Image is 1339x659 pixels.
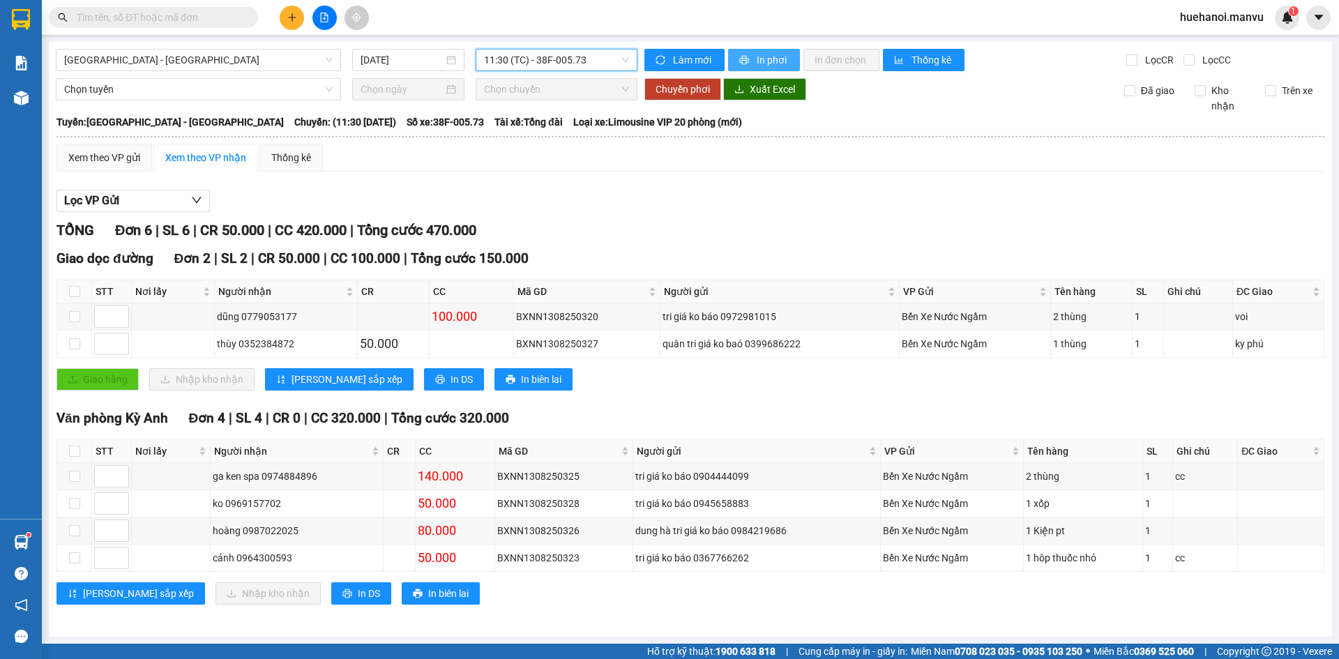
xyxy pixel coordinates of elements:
span: SL 6 [162,222,190,238]
div: ko 0969157702 [213,496,381,511]
span: [PERSON_NAME] sắp xếp [292,372,402,387]
button: syncLàm mới [644,49,725,71]
span: printer [435,374,445,386]
div: 1 hôp thuốc nhỏ [1026,550,1140,566]
button: plus [280,6,304,30]
span: | [214,250,218,266]
span: Đơn 6 [115,222,152,238]
div: 2 thùng [1053,309,1130,324]
div: hoàng 0987022025 [213,523,381,538]
div: tri giá ko báo 0945658883 [635,496,878,511]
td: BXNN1308250327 [514,331,660,358]
td: Bến Xe Nước Ngầm [881,490,1023,517]
span: Người nhận [218,284,343,299]
span: CC 420.000 [275,222,347,238]
div: cc [1175,469,1235,484]
div: 80.000 [418,521,492,540]
button: Chuyển phơi [644,78,721,100]
span: Hỗ trợ kỹ thuật: [647,644,776,659]
th: SL [1133,280,1164,303]
span: ĐC Giao [1241,444,1310,459]
span: Tổng cước 470.000 [357,222,476,238]
span: Thống kê [911,52,953,68]
span: Miền Nam [911,644,1082,659]
span: CC 100.000 [331,250,400,266]
span: | [268,222,271,238]
span: question-circle [15,567,28,580]
div: 1 [1145,469,1170,484]
span: CR 0 [273,410,301,426]
div: 1 xốp [1026,496,1140,511]
span: In DS [451,372,473,387]
div: 1 [1135,309,1161,324]
div: BXNN1308250325 [497,469,630,484]
span: VP Gửi [884,444,1008,459]
span: Nơi lấy [135,284,200,299]
span: Loại xe: Limousine VIP 20 phòng (mới) [573,114,742,130]
span: Lọc CC [1197,52,1233,68]
div: 2 thùng [1026,469,1140,484]
button: sort-ascending[PERSON_NAME] sắp xếp [56,582,205,605]
div: 50.000 [418,494,492,513]
span: printer [342,589,352,600]
span: | [304,410,308,426]
span: Chọn tuyến [64,79,333,100]
span: 1 [1291,6,1296,16]
div: ky phú [1235,336,1322,351]
div: 50.000 [418,548,492,568]
li: In ngày: 11:19 13/08 [7,103,156,123]
span: Lọc CR [1140,52,1176,68]
span: In biên lai [521,372,561,387]
div: cảnh 0964300593 [213,550,381,566]
th: CC [416,440,495,463]
div: 1 thùng [1053,336,1130,351]
span: 11:30 (TC) - 38F-005.73 [484,50,629,70]
button: caret-down [1306,6,1331,30]
div: voi [1235,309,1322,324]
div: Bến Xe Nước Ngầm [883,523,1020,538]
span: sync [656,55,667,66]
span: Người gửi [664,284,886,299]
span: Chuyến: (11:30 [DATE]) [294,114,396,130]
span: SL 4 [236,410,262,426]
th: SL [1143,440,1173,463]
span: VP Gửi [903,284,1036,299]
span: caret-down [1312,11,1325,24]
span: CR 50.000 [200,222,264,238]
button: printerIn DS [331,582,391,605]
span: aim [351,13,361,22]
strong: 1900 633 818 [716,646,776,657]
span: | [786,644,788,659]
td: BXNN1308250328 [495,490,633,517]
div: dũng 0779053177 [217,309,355,324]
li: [PERSON_NAME] [7,84,156,103]
span: search [58,13,68,22]
span: Miền Bắc [1094,644,1194,659]
th: Ghi chú [1173,440,1238,463]
span: [PERSON_NAME] sắp xếp [83,586,194,601]
td: BXNN1308250325 [495,463,633,490]
span: In phơi [757,52,789,68]
button: downloadNhập kho nhận [215,582,321,605]
div: BXNN1308250326 [497,523,630,538]
input: Chọn ngày [361,82,444,97]
span: plus [287,13,297,22]
button: downloadXuất Excel [723,78,806,100]
div: Bến Xe Nước Ngầm [902,336,1047,351]
span: Người gửi [637,444,866,459]
div: tri giá ko báo 0972981015 [663,309,898,324]
span: copyright [1262,646,1271,656]
button: Lọc VP Gửi [56,190,210,212]
img: icon-new-feature [1281,11,1294,24]
div: Thống kê [271,150,311,165]
th: STT [92,440,132,463]
span: CR 50.000 [258,250,320,266]
div: cc [1175,550,1235,566]
div: BXNN1308250327 [516,336,658,351]
div: ga ken spa 0974884896 [213,469,381,484]
button: printerIn DS [424,368,484,391]
span: printer [413,589,423,600]
div: 50.000 [360,334,428,354]
th: Tên hàng [1024,440,1143,463]
div: quân tri giá ko baó 0399686222 [663,336,898,351]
